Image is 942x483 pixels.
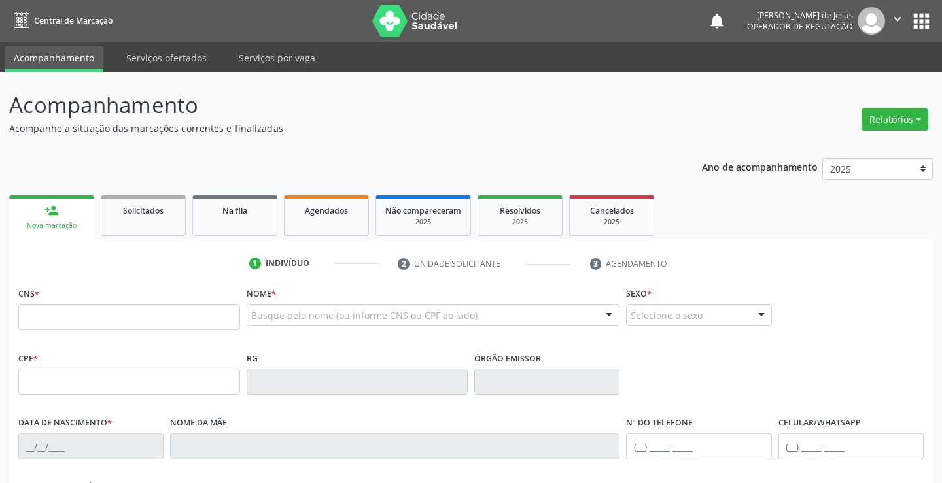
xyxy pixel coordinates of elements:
a: Serviços ofertados [117,46,216,69]
span: Resolvidos [500,205,540,216]
div: 2025 [385,217,461,227]
div: person_add [44,203,59,218]
div: Nova marcação [18,221,85,231]
div: 2025 [487,217,553,227]
span: Central de Marcação [34,15,113,26]
label: CNS [18,284,39,304]
i:  [890,12,905,26]
p: Acompanhamento [9,89,655,122]
img: img [858,7,885,35]
label: Celular/WhatsApp [778,413,861,433]
span: Agendados [305,205,348,216]
label: Nº do Telefone [626,413,693,433]
a: Acompanhamento [5,46,103,72]
button: apps [910,10,933,33]
label: Nome da mãe [170,413,227,433]
div: [PERSON_NAME] de Jesus [747,10,853,21]
button: Relatórios [862,108,928,131]
div: 1 [249,258,261,269]
span: Operador de regulação [747,21,853,32]
span: Na fila [222,205,247,216]
p: Ano de acompanhamento [702,158,818,175]
label: Nome [247,284,276,304]
a: Serviços por vaga [230,46,324,69]
label: Sexo [626,284,652,304]
input: (__) _____-_____ [626,433,771,459]
span: Cancelados [590,205,634,216]
label: CPF [18,348,38,369]
label: Data de nascimento [18,413,112,433]
input: __/__/____ [18,433,164,459]
button:  [885,7,910,35]
input: (__) _____-_____ [778,433,924,459]
span: Selecione o sexo [631,308,703,322]
label: Órgão emissor [474,348,541,369]
button: notifications [708,12,726,30]
span: Busque pelo nome (ou informe CNS ou CPF ao lado) [251,308,478,322]
div: Indivíduo [266,258,309,269]
a: Central de Marcação [9,10,113,31]
span: Solicitados [123,205,164,216]
span: Não compareceram [385,205,461,216]
label: RG [247,348,258,369]
p: Acompanhe a situação das marcações correntes e finalizadas [9,122,655,135]
div: 2025 [579,217,644,227]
